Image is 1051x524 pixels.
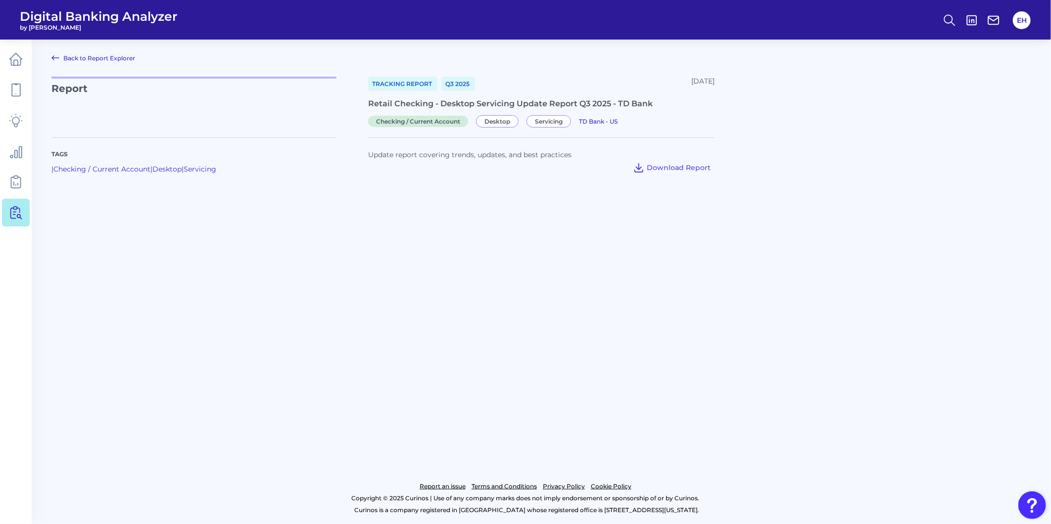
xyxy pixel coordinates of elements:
[1018,491,1046,519] button: Open Resource Center
[20,9,178,24] span: Digital Banking Analyzer
[629,160,715,175] button: Download Report
[579,118,618,125] span: TD Bank - US
[53,165,150,174] a: Checking / Current Account
[368,150,572,159] span: Update report covering trends, updates, and best practices
[184,165,216,174] a: Servicing
[152,165,182,174] a: Desktop
[150,165,152,174] span: |
[368,77,437,91] a: Tracking Report
[51,52,135,64] a: Back to Report Explorer
[472,480,537,492] a: Terms and Conditions
[526,116,575,126] a: Servicing
[441,77,475,91] a: Q3 2025
[368,99,715,108] div: Retail Checking - Desktop Servicing Update Report Q3 2025 - TD Bank
[20,24,178,31] span: by [PERSON_NAME]
[691,77,715,91] div: [DATE]
[420,480,466,492] a: Report an issue
[51,504,1003,516] p: Curinos is a company registered in [GEOGRAPHIC_DATA] whose registered office is [STREET_ADDRESS][...
[368,116,472,126] a: Checking / Current Account
[48,492,1003,504] p: Copyright © 2025 Curinos | Use of any company marks does not imply endorsement or sponsorship of ...
[368,116,468,127] span: Checking / Current Account
[476,116,523,126] a: Desktop
[647,163,711,172] span: Download Report
[51,77,336,126] p: Report
[476,115,519,128] span: Desktop
[526,115,571,128] span: Servicing
[591,480,631,492] a: Cookie Policy
[51,150,336,159] p: Tags
[182,165,184,174] span: |
[579,116,618,126] a: TD Bank - US
[51,165,53,174] span: |
[1013,11,1031,29] button: EH
[543,480,585,492] a: Privacy Policy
